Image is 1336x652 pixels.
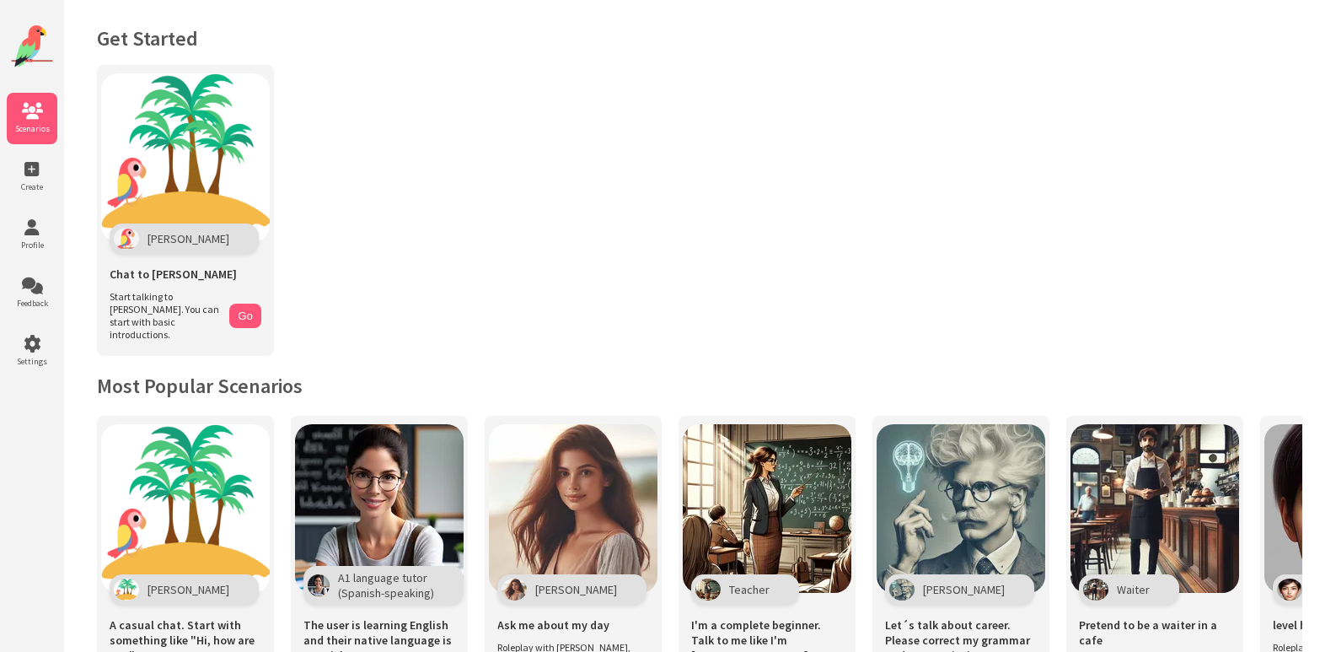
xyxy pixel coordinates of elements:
img: Character [1083,579,1108,601]
img: Polly [114,228,139,250]
span: level b1 [1273,617,1312,633]
span: A1 language tutor (Spanish-speaking) [338,570,434,601]
button: Go [229,304,261,328]
img: Scenario Image [295,424,464,593]
img: Character [502,579,527,601]
img: Character [114,579,139,601]
img: Character [695,579,721,601]
span: Profile [7,240,57,251]
span: Pretend to be a waiter in a cafe [1079,617,1231,648]
img: Chat with Polly [101,73,270,242]
h1: Get Started [97,25,1302,51]
img: Scenario Image [877,424,1045,593]
span: Scenarios [7,123,57,134]
span: [PERSON_NAME] [535,582,617,597]
img: Character [308,574,330,596]
span: Teacher [729,582,770,597]
span: Waiter [1117,582,1150,597]
span: [PERSON_NAME] [148,231,229,246]
span: [PERSON_NAME] [923,582,1005,597]
span: [PERSON_NAME] [148,582,229,597]
img: Character [889,579,915,601]
span: Start talking to [PERSON_NAME]. You can start with basic introductions. [110,290,221,341]
span: Ask me about my day [497,617,609,633]
h2: Most Popular Scenarios [97,373,1302,399]
span: Settings [7,356,57,367]
span: Feedback [7,298,57,309]
img: Scenario Image [489,424,657,593]
span: Create [7,181,57,192]
img: Website Logo [11,25,53,67]
img: Scenario Image [101,424,270,593]
img: Scenario Image [1070,424,1239,593]
span: Chat to [PERSON_NAME] [110,267,237,282]
img: Character [1277,579,1302,601]
img: Scenario Image [683,424,851,593]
